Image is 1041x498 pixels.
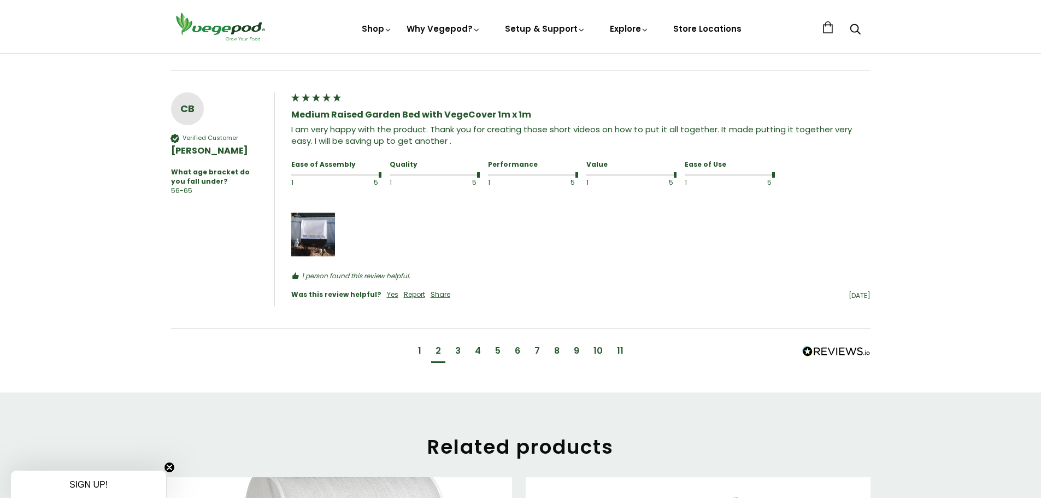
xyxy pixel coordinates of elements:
div: Performance [488,160,575,169]
div: 1 [685,178,713,188]
div: page6 [515,345,520,357]
a: Shop [362,23,392,34]
a: Search [850,25,861,36]
div: page10 [593,345,603,357]
div: 5 [645,178,673,188]
div: page8 [554,345,560,357]
div: page7 [534,345,540,357]
div: Ease of Use [685,160,772,169]
div: Share [431,290,450,300]
a: Setup & Support [505,23,586,34]
div: 5 [350,178,378,188]
div: page9 [574,345,579,357]
div: page9 [569,342,584,362]
button: Close teaser [164,462,175,473]
div: page10 [589,342,607,362]
div: 1 [488,178,516,188]
div: page8 [550,342,564,362]
div: page5 [495,345,501,357]
div: 5 [547,178,575,188]
div: Quality [390,160,477,169]
a: Explore [610,23,649,34]
div: page1 [418,345,421,357]
div: page3 [455,345,461,357]
span: SIGN UP! [69,480,108,489]
div: Verified Customer [183,134,238,142]
div: Yes [387,290,398,300]
a: Why Vegepod? [407,23,481,34]
div: page4 [470,342,485,362]
div: current page2 [431,342,445,362]
div: page11 [617,345,624,357]
img: Vegepod [171,11,269,42]
div: 1 [390,178,417,188]
a: Store Locations [673,23,742,34]
div: [DATE] [456,291,871,301]
div: 1 [586,178,614,188]
div: [PERSON_NAME] [171,145,263,157]
div: page1 [414,342,426,362]
div: Was this review helpful? [291,290,381,300]
div: 5 [449,178,477,188]
img: Leads to vegepod.co.uk's company reviews page on REVIEWS.io. [802,346,871,357]
div: 56-65 [171,186,192,196]
div: page11 [613,342,628,362]
div: Medium Raised Garden Bed with VegeCover 1m x 1m [291,109,871,121]
div: What age bracket do you fall under? [171,168,258,186]
div: page6 [510,342,525,362]
em: 1 person found this review helpful. [302,272,410,281]
div: Ease of Assembly [291,160,379,169]
div: SIGN UP!Close teaser [11,471,166,498]
div: page3 [451,342,465,362]
div: Report [404,290,425,300]
div: 5 star rating [290,92,342,106]
div: 1 [291,178,319,188]
div: Media uploaded by this customer. [291,213,335,256]
div: CB [171,101,204,117]
div: page4 [475,345,481,357]
div: page5 [491,342,505,362]
div: page2 [436,345,441,357]
div: page7 [530,342,544,362]
div: Value [586,160,674,169]
h2: Related products [171,435,871,459]
img: Review Image - Medium Raised Garden Bed with VegeCover 1m x 1m [291,213,335,256]
div: 5 [744,178,772,188]
div: I am very happy with the product. Thank you for creating those short videos on how to put it all ... [291,124,871,147]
